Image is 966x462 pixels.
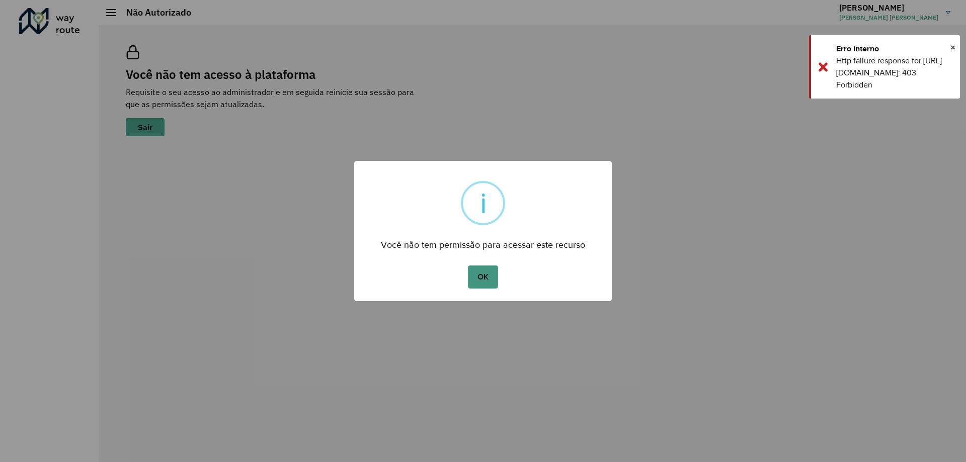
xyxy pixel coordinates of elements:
[950,40,955,55] button: Close
[836,43,952,55] div: Erro interno
[480,183,487,223] div: i
[468,265,498,289] button: OK
[836,55,952,91] div: Http failure response for [URL][DOMAIN_NAME]: 403 Forbidden
[354,230,612,253] div: Você não tem permissão para acessar este recurso
[950,40,955,55] span: ×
